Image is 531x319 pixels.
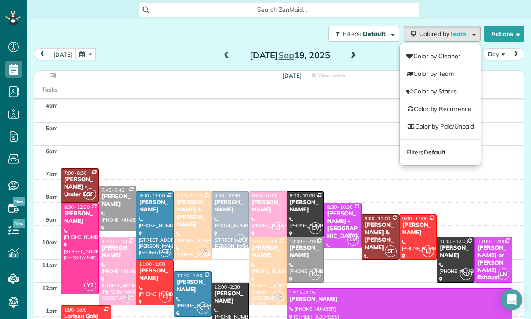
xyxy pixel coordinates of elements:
button: [DATE] [50,48,76,60]
div: [PERSON_NAME] or [PERSON_NAME] Exhaust Service Inc, [477,244,509,289]
span: 7am [46,170,58,177]
span: WB [197,245,209,257]
span: CT [197,302,209,314]
span: [DATE] [283,72,301,79]
div: [PERSON_NAME] [289,244,322,259]
span: View week [318,72,346,79]
span: 9:00 - 11:00 [402,215,428,222]
span: LM [498,268,509,280]
span: Y3 [84,280,96,291]
span: WB [272,291,284,303]
span: 6am [46,147,58,154]
strong: Default [423,148,445,156]
span: CM [122,291,133,303]
span: New [13,219,25,228]
span: 11:30 - 1:30 [177,272,202,279]
span: 8:00 - 11:00 [177,193,202,199]
div: [PERSON_NAME] [176,279,209,294]
button: Day [484,48,509,60]
span: 9am [46,216,58,223]
span: 12pm [42,284,58,291]
a: Color by Cleaner [400,47,481,65]
span: 8:00 - 10:30 [215,193,240,199]
div: [PERSON_NAME] [251,244,284,259]
button: prev [34,48,50,60]
span: 1pm [46,307,58,314]
span: 8:00 - 11:00 [139,193,165,199]
div: [PERSON_NAME] [214,199,247,214]
span: 11:00 - 1:00 [139,261,165,267]
span: 5am [46,125,58,132]
a: Color by Team [400,65,481,82]
span: 7:00 - 8:30 [64,170,87,176]
div: [PERSON_NAME] [289,199,322,214]
a: Color by Paid/Unpaid [400,118,481,135]
span: Default [363,30,386,38]
div: [PERSON_NAME] [402,222,434,237]
div: [PERSON_NAME] & [PERSON_NAME] [176,199,209,229]
span: LJ [159,291,171,303]
span: 10:00 - 12:00 [477,238,506,244]
span: 10:00 - 1:00 [252,238,277,244]
span: 10:00 - 12:00 [440,238,468,244]
span: Colored by [419,30,469,38]
button: Actions [484,26,524,42]
small: 2 [235,239,246,247]
h2: [DATE] 19, 2025 [235,50,344,60]
div: [PERSON_NAME] [251,199,284,214]
div: [PERSON_NAME] [439,244,472,259]
span: Team [449,30,467,38]
span: 8:30 - 12:30 [64,204,90,210]
div: [PERSON_NAME] [139,267,171,282]
div: [PERSON_NAME] [214,290,247,305]
a: FiltersDefault [400,143,481,161]
div: Open Intercom Messenger [501,289,522,310]
span: 11am [42,262,58,269]
span: 8:00 - 10:00 [252,193,277,199]
span: 12:15 - 2:15 [290,290,315,296]
div: [PERSON_NAME] & [PERSON_NAME] [364,222,397,251]
button: next [508,48,524,60]
div: [PERSON_NAME] [289,296,509,303]
span: 4am [46,102,58,109]
span: 10:00 - 12:00 [290,238,318,244]
span: 8:30 - 10:30 [327,204,352,210]
a: Filters: Default [324,26,399,42]
span: LM [347,234,359,246]
span: LI [272,222,284,234]
button: Filters: Default [328,26,399,42]
span: KD [460,268,472,280]
span: 9:00 - 11:00 [365,215,390,222]
span: JM [238,236,243,241]
div: [PERSON_NAME] [101,244,134,259]
span: LJ [422,245,434,257]
span: Sep [278,50,294,61]
button: Colored byTeam [404,26,481,42]
span: 8:00 - 10:00 [290,193,315,199]
a: Color by Status [400,82,481,100]
span: 12:00 - 2:30 [215,284,240,290]
span: KC [309,268,321,280]
span: SF [385,245,397,257]
span: CM [309,222,321,234]
span: 1:00 - 3:00 [64,307,87,313]
span: Tasks [42,86,58,93]
div: [PERSON_NAME] [101,193,134,208]
span: New [13,197,25,206]
span: Filters: [343,30,361,38]
div: [PERSON_NAME] [64,210,96,225]
span: 8am [46,193,58,200]
span: 10am [42,239,58,246]
div: [PERSON_NAME] - [GEOGRAPHIC_DATA] [326,210,359,240]
div: [PERSON_NAME] [139,199,171,214]
span: CT [159,245,171,257]
a: Color by Recurrence [400,100,481,118]
span: 7:45 - 9:45 [102,187,125,193]
span: Filters [406,148,445,156]
span: SF [84,188,96,200]
div: [PERSON_NAME] - Under Car [64,176,96,198]
span: 10:00 - 1:00 [102,238,127,244]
